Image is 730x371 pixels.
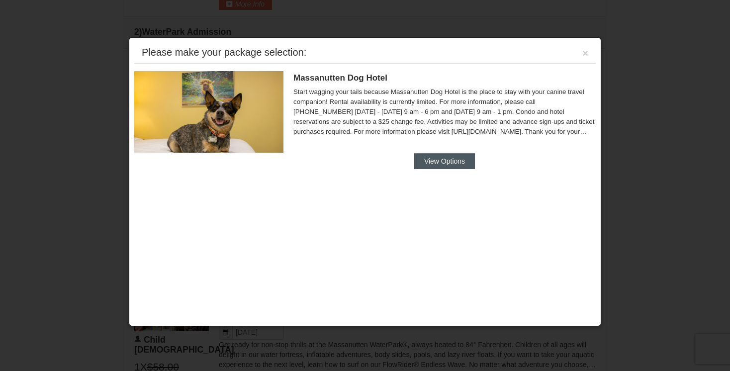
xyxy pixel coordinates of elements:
[582,48,588,58] button: ×
[414,153,475,169] button: View Options
[293,73,387,83] span: Massanutten Dog Hotel
[134,71,283,153] img: 27428181-5-81c892a3.jpg
[142,47,306,57] div: Please make your package selection:
[293,87,596,137] div: Start wagging your tails because Massanutten Dog Hotel is the place to stay with your canine trav...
